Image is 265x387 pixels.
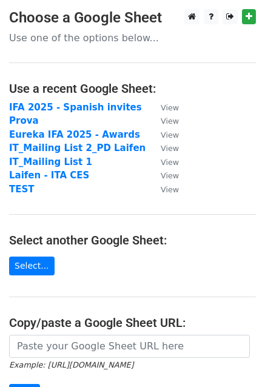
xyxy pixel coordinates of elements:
[149,129,179,140] a: View
[149,156,179,167] a: View
[9,81,256,96] h4: Use a recent Google Sheet:
[9,170,89,181] a: Laifen - ITA CES
[149,143,179,153] a: View
[9,315,256,330] h4: Copy/paste a Google Sheet URL:
[9,335,250,358] input: Paste your Google Sheet URL here
[9,102,142,113] a: IFA 2025 - Spanish invites
[9,360,133,369] small: Example: [URL][DOMAIN_NAME]
[9,9,256,27] h3: Choose a Google Sheet
[161,185,179,194] small: View
[161,103,179,112] small: View
[9,156,92,167] a: IT_Mailing List 1
[9,143,146,153] a: IT_Mailing List 2_PD Laifen
[161,116,179,126] small: View
[9,32,256,44] p: Use one of the options below...
[149,184,179,195] a: View
[9,233,256,247] h4: Select another Google Sheet:
[9,184,35,195] a: TEST
[9,129,140,140] a: Eureka IFA 2025 - Awards
[149,115,179,126] a: View
[161,130,179,140] small: View
[149,102,179,113] a: View
[161,171,179,180] small: View
[9,257,55,275] a: Select...
[161,144,179,153] small: View
[9,115,39,126] a: Prova
[161,158,179,167] small: View
[149,170,179,181] a: View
